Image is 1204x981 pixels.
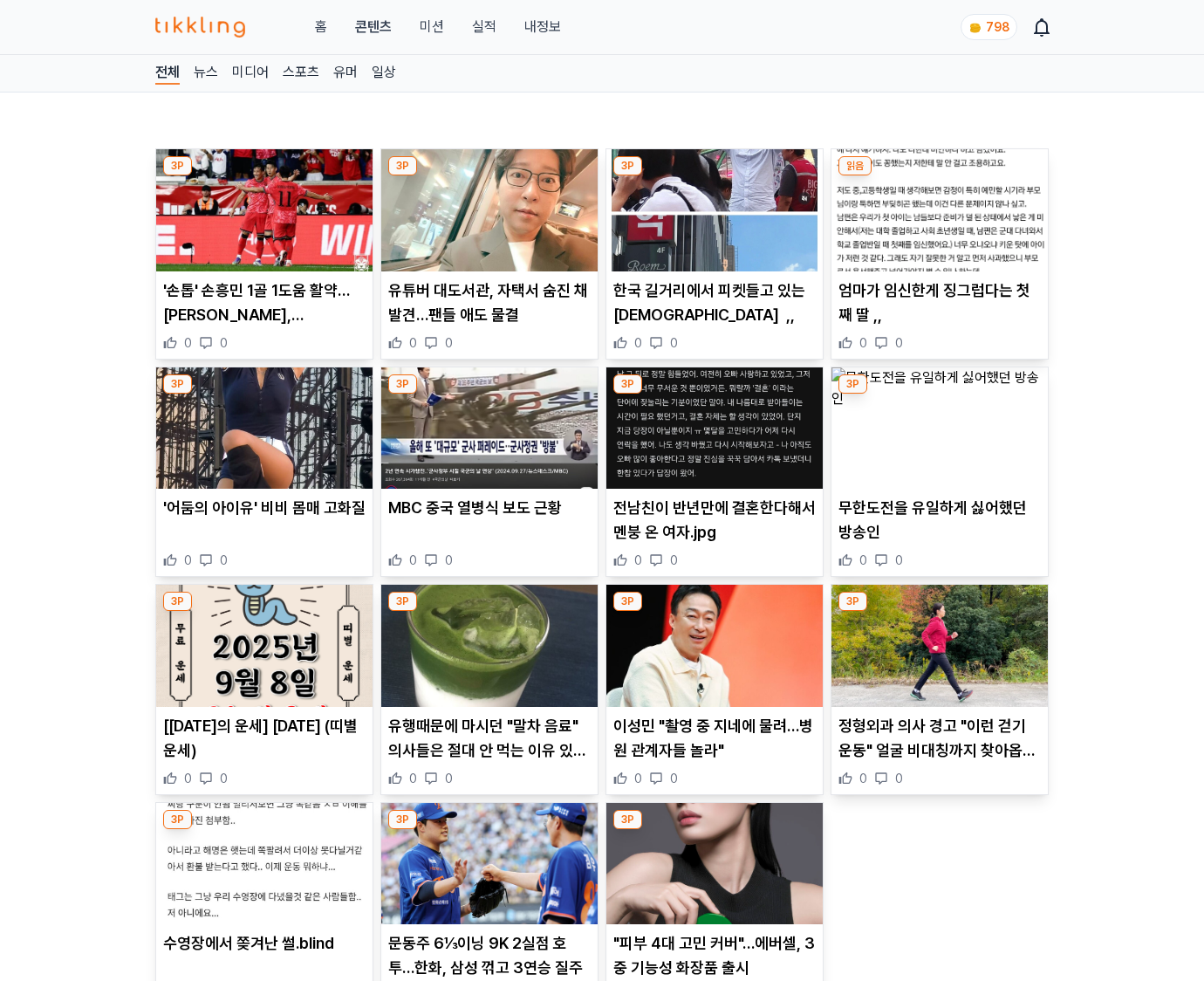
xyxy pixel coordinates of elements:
div: 3P [388,592,417,611]
span: 0 [184,552,192,569]
div: 3P [163,592,192,611]
div: 3P [388,156,417,175]
img: 전남친이 반년만에 결혼한다해서 멘붕 온 여자.jpg [606,367,823,490]
p: [[DATE]의 운세] [DATE] (띠별운세) [163,714,366,763]
p: 무한도전을 유일하게 싫어했던 방송인 [838,496,1041,545]
a: 유머 [333,62,358,85]
a: 전체 [155,62,180,85]
span: 0 [220,552,228,569]
button: 미션 [420,17,444,38]
img: 이성민 "촬영 중 지네에 물려…병원 관계자들 놀라" [606,585,823,707]
img: '어둠의 아이유' 비비 몸매 고화질 [156,367,373,490]
div: 읽음 엄마가 임신한게 징그럽다는 첫째 딸 ,, 엄마가 임신한게 징그럽다는 첫째 딸 ,, 0 0 [831,148,1049,360]
img: 유튜버 대도서관, 자택서 숨진 채 발견…팬들 애도 물결 [381,149,598,271]
div: 3P MBC 중국 열병식 보도 근황 MBC 중국 열병식 보도 근황 0 0 [380,367,599,578]
span: 0 [184,770,192,787]
p: 수영장에서 쫒겨난 썰.blind [163,931,366,956]
div: 3P [163,156,192,175]
img: 한국 길거리에서 피켓들고 있는 외국인 ,, [606,149,823,271]
span: 0 [634,770,642,787]
a: coin 798 [961,14,1014,40]
img: 수영장에서 쫒겨난 썰.blind [156,803,373,925]
span: 0 [670,770,678,787]
p: '어둠의 아이유' 비비 몸매 고화질 [163,496,366,520]
div: 3P [838,592,867,611]
div: 3P [613,810,642,829]
a: 내정보 [524,17,561,38]
p: "피부 4대 고민 커버"…에버셀, 3중 기능성 화장품 출시 [613,931,816,980]
p: '손톱' 손흥민 1골 1도움 활약…[PERSON_NAME], [PERSON_NAME] 평가전 2-0 완승(종합) [163,278,366,327]
span: 0 [634,334,642,352]
span: 0 [409,552,417,569]
div: 3P 유튜버 대도서관, 자택서 숨진 채 발견…팬들 애도 물결 유튜버 대도서관, 자택서 숨진 채 발견…팬들 애도 물결 0 0 [380,148,599,360]
div: 3P [163,810,192,829]
span: 798 [986,20,1009,34]
div: 3P [838,374,867,394]
div: 3P [613,374,642,394]
span: 0 [220,334,228,352]
span: 0 [445,334,453,352]
div: 3P 정형외과 의사 경고 "이런 걷기 운동" 얼굴 비대칭까지 찾아옵니다. 정형외과 의사 경고 "이런 걷기 운동" 얼굴 비대칭까지 찾아옵니다. 0 0 [831,584,1049,795]
div: 3P 전남친이 반년만에 결혼한다해서 멘붕 온 여자.jpg 전남친이 반년만에 결혼한다해서 멘붕 온 여자.jpg 0 0 [605,367,824,578]
img: 유행때문에 마시던 "말차 음료" 의사들은 절대 안 먹는 이유 있습니다. [381,585,598,707]
img: MBC 중국 열병식 보도 근황 [381,367,598,490]
span: 0 [634,552,642,569]
span: 0 [670,334,678,352]
p: 전남친이 반년만에 결혼한다해서 멘붕 온 여자.jpg [613,496,816,545]
div: 3P [388,810,417,829]
a: 콘텐츠 [355,17,392,38]
a: 실적 [472,17,496,38]
span: 0 [859,770,867,787]
img: '손톱' 손흥민 1골 1도움 활약…홍명보호, 미국 평가전 2-0 완승(종합) [156,149,373,271]
div: 3P 유행때문에 마시던 "말차 음료" 의사들은 절대 안 먹는 이유 있습니다. 유행때문에 마시던 "말차 음료" 의사들은 절대 안 먹는 이유 있습니다. 0 0 [380,584,599,795]
img: 엄마가 임신한게 징그럽다는 첫째 딸 ,, [831,149,1048,271]
p: 유튜버 대도서관, 자택서 숨진 채 발견…팬들 애도 물결 [388,278,591,327]
p: 엄마가 임신한게 징그럽다는 첫째 딸 ,, [838,278,1041,327]
div: 3P [163,374,192,394]
img: "피부 4대 고민 커버"…에버셀, 3중 기능성 화장품 출시 [606,803,823,925]
img: coin [968,21,982,35]
a: 미디어 [232,62,269,85]
span: 0 [184,334,192,352]
span: 0 [445,552,453,569]
p: MBC 중국 열병식 보도 근황 [388,496,591,520]
a: 뉴스 [194,62,218,85]
span: 0 [409,770,417,787]
span: 0 [859,334,867,352]
img: 정형외과 의사 경고 "이런 걷기 운동" 얼굴 비대칭까지 찾아옵니다. [831,585,1048,707]
div: 읽음 [838,156,872,175]
div: 3P '손톱' 손흥민 1골 1도움 활약…홍명보호, 미국 평가전 2-0 완승(종합) '손톱' 손흥민 1골 1도움 활약…[PERSON_NAME], [PERSON_NAME] 평가전... [155,148,373,360]
a: 일상 [372,62,396,85]
div: 3P '어둠의 아이유' 비비 몸매 고화질 '어둠의 아이유' 비비 몸매 고화질 0 0 [155,367,373,578]
div: 3P 무한도전을 유일하게 싫어했던 방송인 무한도전을 유일하게 싫어했던 방송인 0 0 [831,367,1049,578]
p: 문동주 6⅓이닝 9K 2실점 호투…한화, 삼성 꺾고 3연승 질주 [388,931,591,980]
p: 정형외과 의사 경고 "이런 걷기 운동" 얼굴 비대칭까지 찾아옵니다. [838,714,1041,763]
a: 스포츠 [283,62,319,85]
span: 0 [895,770,903,787]
div: 3P 한국 길거리에서 피켓들고 있는 외국인 ,, 한국 길거리에서 피켓들고 있는 [DEMOGRAPHIC_DATA] ,, 0 0 [605,148,824,360]
div: 3P 이성민 "촬영 중 지네에 물려…병원 관계자들 놀라" 이성민 "촬영 중 지네에 물려…병원 관계자들 놀라" 0 0 [605,584,824,795]
div: 3P [388,374,417,394]
span: 0 [670,552,678,569]
span: 0 [859,552,867,569]
div: 3P [613,156,642,175]
span: 0 [895,334,903,352]
p: 한국 길거리에서 피켓들고 있는 [DEMOGRAPHIC_DATA] ,, [613,278,816,327]
p: 이성민 "촬영 중 지네에 물려…병원 관계자들 놀라" [613,714,816,763]
img: 티끌링 [155,17,245,38]
span: 0 [409,334,417,352]
span: 0 [220,770,228,787]
span: 0 [445,770,453,787]
img: 문동주 6⅓이닝 9K 2실점 호투…한화, 삼성 꺾고 3연승 질주 [381,803,598,925]
div: 3P [오늘의 운세] 2025년 9월 8일 월요일 (띠별운세) [[DATE]의 운세] [DATE] (띠별운세) 0 0 [155,584,373,795]
a: 홈 [315,17,327,38]
img: [오늘의 운세] 2025년 9월 8일 월요일 (띠별운세) [156,585,373,707]
img: 무한도전을 유일하게 싫어했던 방송인 [831,367,1048,490]
div: 3P [613,592,642,611]
span: 0 [895,552,903,569]
p: 유행때문에 마시던 "말차 음료" 의사들은 절대 안 먹는 이유 있습니다. [388,714,591,763]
